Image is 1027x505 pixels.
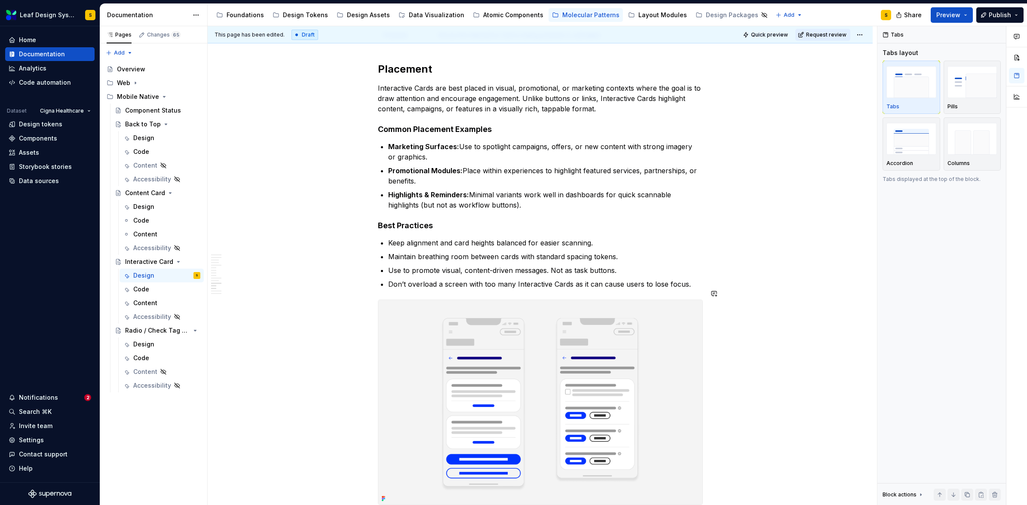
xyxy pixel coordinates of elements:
button: Leaf Design SystemS [2,6,98,24]
div: Page tree [213,6,771,24]
span: Quick preview [751,31,788,38]
p: Tabs [886,103,899,110]
strong: Common Placement Examples [378,125,492,134]
a: Layout Modules [625,8,690,22]
a: Foundations [213,8,267,22]
div: Invite team [19,422,52,430]
p: Keep alignment and card heights balanced for easier scanning. [388,238,703,248]
h2: Placement [378,62,703,76]
div: Draft [291,30,318,40]
strong: Promotional Modules: [388,166,463,175]
a: Accessibility [120,379,204,392]
p: Use to promote visual, content-driven messages. Not as task buttons. [388,265,703,275]
strong: Highlights & Reminders: [388,190,469,199]
div: Design [133,340,154,349]
a: Content Card [111,186,204,200]
span: This page has been edited. [215,31,285,38]
div: Components [19,134,57,143]
div: Code [133,285,149,294]
a: Code [120,351,204,365]
p: Tabs displayed at the top of the block. [883,176,1001,183]
a: Storybook stories [5,160,95,174]
a: Accessibility [120,310,204,324]
div: Settings [19,436,44,444]
a: Design [120,200,204,214]
a: Home [5,33,95,47]
div: Dataset [7,107,27,114]
div: Accessibility [133,244,171,252]
button: Request review [795,29,850,41]
div: Content [133,367,157,376]
span: Preview [936,11,960,19]
button: Publish [976,7,1024,23]
a: Invite team [5,419,95,433]
div: Leaf Design System [20,11,75,19]
p: Maintain breathing room between cards with standard spacing tokens. [388,251,703,262]
a: Code [120,145,204,159]
div: Storybook stories [19,162,72,171]
a: Component Status [111,104,204,117]
div: Mobile Native [103,90,204,104]
div: Design [133,202,154,211]
div: Changes [147,31,181,38]
span: Add [784,12,794,18]
div: Code [133,147,149,156]
a: Code [120,282,204,296]
div: Block actions [883,491,917,498]
div: Data sources [19,177,59,185]
span: Share [904,11,922,19]
div: Content [133,161,157,170]
div: Design Packages [706,11,758,19]
img: ff534bb8-8432-4657-888a-c865e41c4a6a.png [378,300,702,505]
a: Interactive Card [111,255,204,269]
p: Don’t overload a screen with too many Interactive Cards as it can cause users to lose focus. [388,279,703,289]
a: Design tokens [5,117,95,131]
svg: Supernova Logo [28,490,71,498]
div: Accessibility [133,175,171,184]
button: Search ⌘K [5,405,95,419]
div: Design [133,134,154,142]
div: Data Visualization [409,11,464,19]
button: Contact support [5,447,95,461]
div: Atomic Components [483,11,543,19]
div: Pages [107,31,132,38]
a: Data Visualization [395,8,468,22]
button: Share [892,7,927,23]
div: Design [133,271,154,280]
p: Pills [947,103,958,110]
div: Molecular Patterns [562,11,619,19]
span: 65 [172,31,181,38]
div: Component Status [125,106,181,115]
button: placeholderAccordion [883,117,940,171]
button: Preview [931,7,973,23]
a: Back to Top [111,117,204,131]
a: Accessibility [120,241,204,255]
span: Publish [989,11,1011,19]
button: Add [773,9,805,21]
div: Web [103,76,204,90]
a: Content [120,227,204,241]
button: Quick preview [740,29,792,41]
div: Design Assets [347,11,390,19]
a: Overview [103,62,204,76]
img: placeholder [886,66,936,98]
div: S [196,271,198,280]
div: Content [133,230,157,239]
button: placeholderPills [944,61,1001,114]
div: Overview [117,65,145,73]
div: Contact support [19,450,67,459]
a: Code [120,214,204,227]
a: Design [120,337,204,351]
img: placeholder [947,123,997,154]
div: Help [19,464,33,473]
img: 6e787e26-f4c0-4230-8924-624fe4a2d214.png [6,10,16,20]
p: Columns [947,160,970,167]
div: Documentation [19,50,65,58]
a: DesignS [120,269,204,282]
div: Design tokens [19,120,62,129]
div: Notifications [19,393,58,402]
button: Help [5,462,95,475]
div: Home [19,36,36,44]
div: S [885,12,888,18]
